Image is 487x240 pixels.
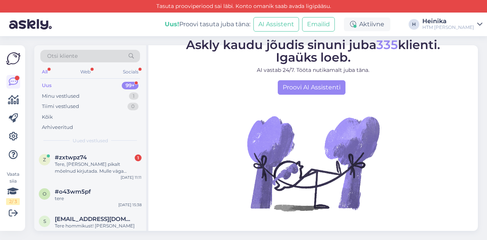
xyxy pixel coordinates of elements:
[6,198,20,205] div: 2 / 3
[55,188,91,195] span: #o43wm5pf
[73,137,108,144] span: Uued vestlused
[376,37,398,52] span: 335
[278,80,345,95] a: Proovi AI Assistenti
[43,157,46,162] span: z
[40,67,49,77] div: All
[43,218,46,224] span: s
[135,154,142,161] div: 1
[42,82,52,89] div: Uus
[55,223,142,236] div: Tere hommikust! [PERSON_NAME] Clear skin challege, aga ma ei saanud eile videot meilile!
[121,175,142,180] div: [DATE] 11:11
[43,191,46,197] span: o
[422,18,482,30] a: HeinikaHTM [PERSON_NAME]
[55,154,87,161] span: #zxtwpz74
[422,18,474,24] div: Heinika
[42,92,80,100] div: Minu vestlused
[42,113,53,121] div: Kõik
[186,66,440,74] p: AI vastab 24/7. Tööta nutikamalt juba täna.
[409,19,419,30] div: H
[47,52,78,60] span: Otsi kliente
[79,67,92,77] div: Web
[55,216,134,223] span: sirje.puusepp2@mail.ee
[122,82,138,89] div: 99+
[129,92,138,100] div: 1
[165,21,179,28] b: Uus!
[118,202,142,208] div: [DATE] 15:38
[55,195,142,202] div: tere
[42,103,79,110] div: Tiimi vestlused
[253,17,299,32] button: AI Assistent
[42,124,73,131] div: Arhiveeritud
[55,161,142,175] div: Tere, [PERSON_NAME] pikalt mõelnud kirjutada. Mulle väga meeldivad [PERSON_NAME] tooted [PERSON_N...
[422,24,474,30] div: HTM [PERSON_NAME]
[6,171,20,205] div: Vaata siia
[302,17,335,32] button: Emailid
[121,67,140,77] div: Socials
[186,37,440,65] span: Askly kaudu jõudis sinuni juba klienti. Igaüks loeb.
[245,95,382,232] img: No Chat active
[165,20,250,29] div: Proovi tasuta juba täna:
[6,51,21,66] img: Askly Logo
[344,17,390,31] div: Aktiivne
[127,103,138,110] div: 0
